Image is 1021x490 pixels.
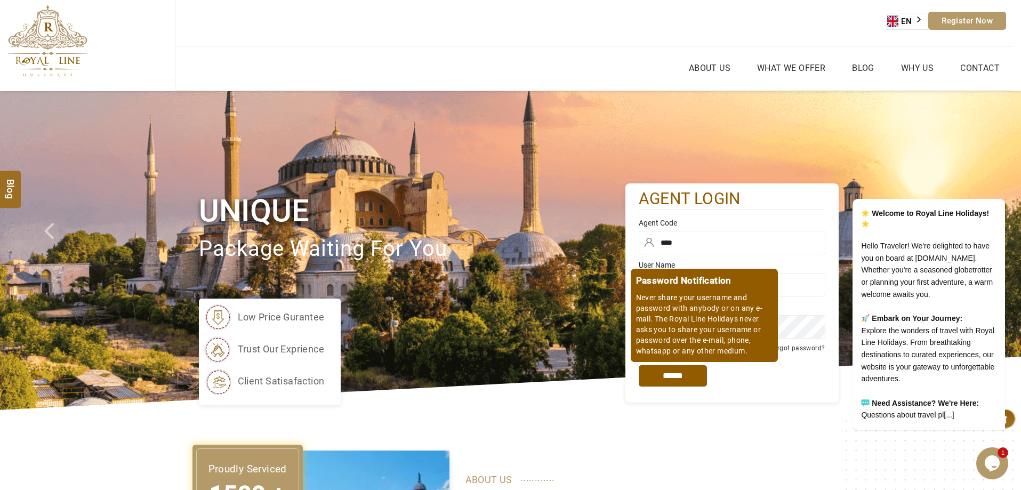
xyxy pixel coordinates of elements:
[958,60,1002,76] a: Contact
[928,12,1006,30] a: Register Now
[4,179,18,188] span: Blog
[650,346,692,353] label: Remember me
[887,13,928,30] div: Language
[8,5,87,77] img: The Royal Line Holidays
[686,60,733,76] a: About Us
[204,304,325,331] li: low price gurantee
[204,336,325,363] li: trust our exprience
[898,60,936,76] a: Why Us
[976,447,1010,479] iframe: chat widget
[199,191,625,231] h1: Unique
[639,260,825,270] label: User Name
[849,60,877,76] a: Blog
[887,13,928,29] a: EN
[754,60,828,76] a: What we Offer
[30,91,82,410] a: Check next prev
[970,91,1021,410] a: Check next image
[769,344,825,352] a: Forgot password?
[520,470,555,486] span: ............
[818,99,1010,442] iframe: chat widget
[887,13,928,30] aside: Language selected: English
[199,231,625,267] p: package waiting for you
[639,189,825,210] h2: agent login
[204,368,325,395] li: client satisafaction
[465,472,823,488] p: ABOUT US
[639,218,825,228] label: Agent Code
[639,302,825,312] label: Password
